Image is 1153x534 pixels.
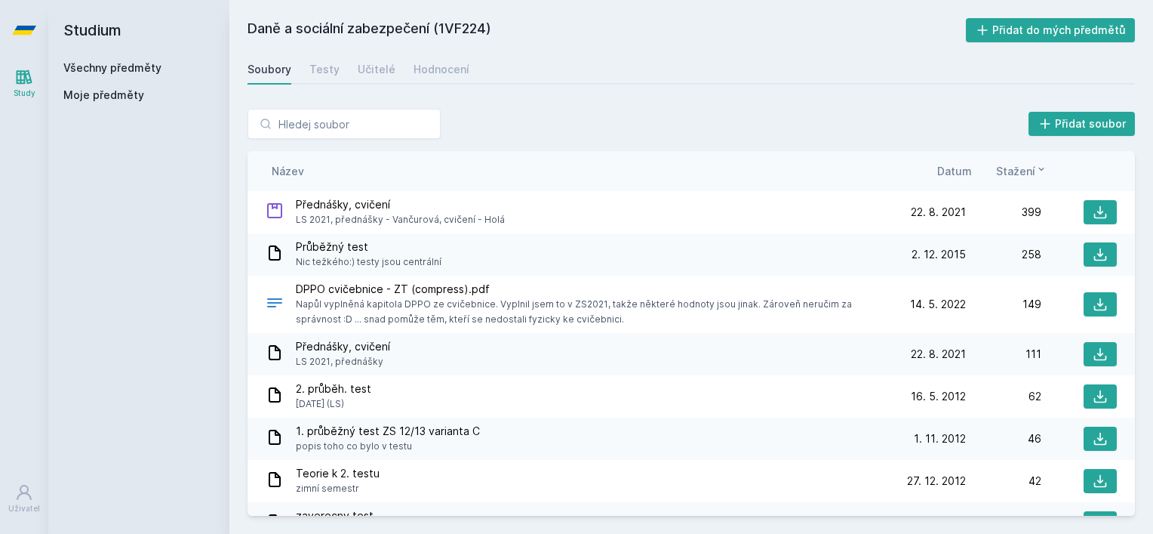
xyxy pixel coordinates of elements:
div: PDF [266,294,284,316]
span: 2. průběh. test [296,381,371,397]
div: 399 [966,205,1041,220]
a: Uživatel [3,476,45,522]
span: DPPO cvičebnice - ZT (compress).pdf [296,282,884,297]
a: Učitelé [358,54,395,85]
span: [DATE] (LS) [296,397,371,412]
span: Napůl vyplněná kapitola DPPO ze cvičebnice. Vyplnil jsem to v ZS2021, takže některé hodnoty jsou ... [296,297,884,327]
div: 258 [966,247,1041,262]
a: Soubory [248,54,291,85]
div: .ZIP [266,202,284,224]
span: 14. 5. 2022 [910,297,966,312]
div: Soubory [248,62,291,77]
button: Datum [937,163,972,179]
span: 2. 12. 2015 [912,247,966,262]
span: LS 2021, přednášky [296,354,390,369]
div: 111 [966,347,1041,362]
span: 22. 8. 2021 [911,205,966,220]
span: popis toho co bylo v testu [296,439,480,454]
span: Nic težkého:) testy jsou centrální [296,255,441,270]
div: Učitelé [358,62,395,77]
span: zaverecny test [296,508,374,523]
span: 1. průběžný test ZS 12/13 varianta C [296,424,480,439]
button: Název [272,163,304,179]
span: LS 2021, přednášky - Vančurová, cvičení - Holá [296,212,505,227]
span: Teorie k 2. testu [296,466,380,481]
span: zimní semestr [296,481,380,496]
a: Hodnocení [414,54,469,85]
a: Testy [309,54,340,85]
span: Průběžný test [296,239,441,255]
button: Přidat do mých předmětů [966,18,1136,42]
input: Hledej soubor [248,109,441,139]
span: 27. 12. 2012 [907,474,966,489]
div: Hodnocení [414,62,469,77]
span: 16. 5. 2012 [911,389,966,404]
a: Study [3,60,45,106]
div: 62 [966,389,1041,404]
div: 42 [966,474,1041,489]
a: Všechny předměty [63,61,161,74]
div: Study [14,88,35,99]
h2: Daně a sociální zabezpečení (1VF224) [248,18,966,42]
span: 1. 11. 2012 [914,431,966,446]
button: Přidat soubor [1028,112,1136,136]
span: Moje předměty [63,88,144,103]
div: 46 [966,431,1041,446]
div: Testy [309,62,340,77]
span: 22. 8. 2021 [911,347,966,362]
span: Stažení [996,163,1035,179]
span: Přednášky, cvičení [296,339,390,354]
div: Uživatel [8,503,40,514]
div: 149 [966,297,1041,312]
span: Přednášky, cvičení [296,197,505,212]
button: Stažení [996,163,1047,179]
